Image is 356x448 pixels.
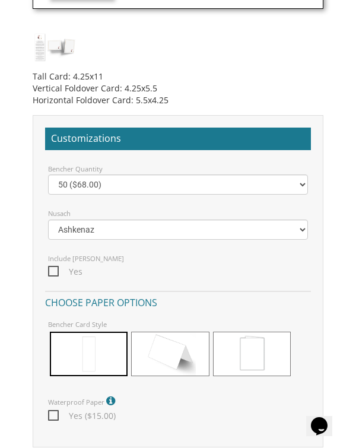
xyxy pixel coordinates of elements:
span: Yes [48,264,82,279]
iframe: chat widget [306,401,344,436]
label: Bencher Quantity [48,164,103,174]
label: Include [PERSON_NAME] [48,254,124,263]
label: Nusach [48,209,71,218]
label: Bencher Card Style [48,320,107,329]
div: Tall Card: 4.25x11 Vertical Foldover Card: 4.25x5.5 Horizontal Foldover Card: 5.5x4.25 [33,62,323,106]
label: Waterproof Paper [48,393,118,409]
img: dc_style3.jpg [33,33,77,62]
span: Yes ($15.00) [48,408,116,423]
h2: Customizations [45,128,310,150]
h4: Choose paper options [45,291,310,312]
